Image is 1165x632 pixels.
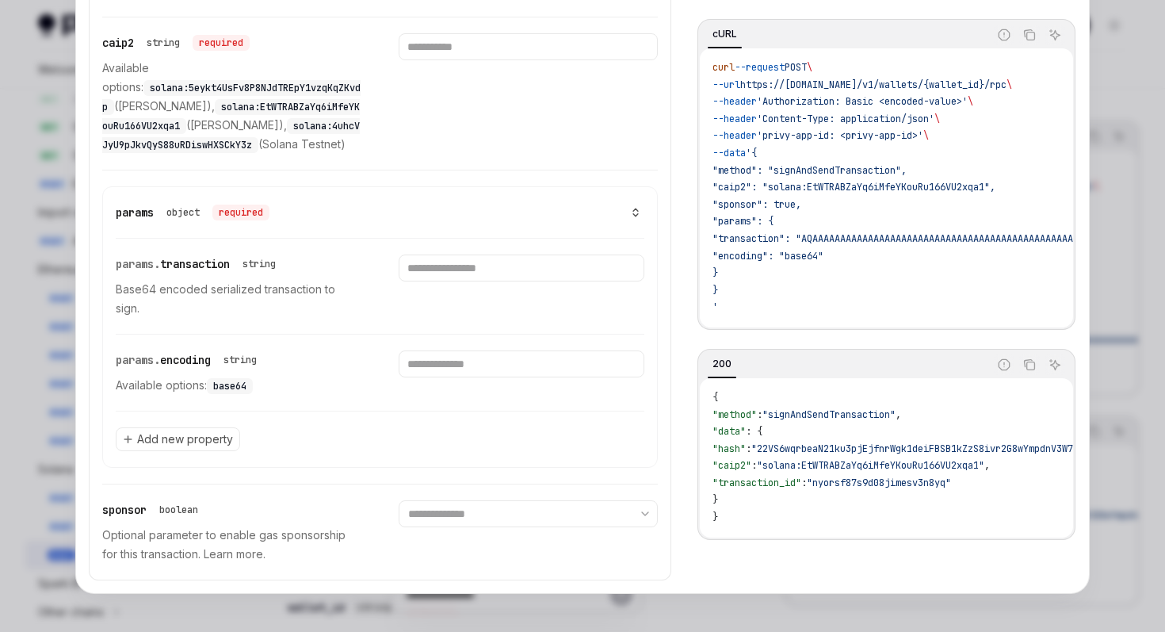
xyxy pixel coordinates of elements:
[757,95,968,108] span: 'Authorization: Basic <encoded-value>'
[746,442,751,455] span: :
[712,250,823,262] span: "encoding": "base64"
[116,257,160,271] span: params.
[1045,354,1065,375] button: Ask AI
[116,255,282,274] div: params.transaction
[712,408,757,421] span: "method"
[399,350,644,377] input: Enter encoding
[116,427,240,451] button: Add new property
[116,376,361,395] p: Available options:
[712,95,757,108] span: --header
[712,425,746,438] span: "data"
[102,36,134,50] span: caip2
[746,147,757,159] span: '{
[102,101,360,132] span: solana:EtWTRABZaYq6iMfeYKouRu166VU2xqa1
[160,257,230,271] span: transaction
[1019,25,1040,45] button: Copy the contents from the code block
[116,205,154,220] span: params
[801,477,807,489] span: :
[994,354,1014,375] button: Report incorrect code
[807,477,951,489] span: "nyorsf87s9d08jimesv3n8yq"
[213,380,246,393] span: base64
[712,442,746,455] span: "hash"
[762,408,896,421] span: "signAndSendTransaction"
[712,493,718,506] span: }
[712,147,746,159] span: --data
[712,129,757,142] span: --header
[102,526,361,564] p: Optional parameter to enable gas sponsorship for this transaction. Learn more.
[968,95,973,108] span: \
[1045,25,1065,45] button: Ask AI
[984,459,990,472] span: ,
[102,82,361,113] span: solana:5eykt4UsFv8P8NJdTREpY1vzqKqZKvdp
[137,431,233,447] span: Add new property
[994,25,1014,45] button: Report incorrect code
[399,500,657,527] select: Select sponsor
[712,477,801,489] span: "transaction_id"
[116,353,160,367] span: params.
[757,129,923,142] span: 'privy-app-id: <privy-app-id>'
[746,425,762,438] span: : {
[712,61,735,74] span: curl
[712,459,751,472] span: "caip2"
[712,511,718,523] span: }
[193,35,250,51] div: required
[740,79,1006,91] span: https://[DOMAIN_NAME]/v1/wallets/{wallet_id}/rpc
[712,266,718,279] span: }
[627,207,644,218] button: show 2 properties
[1006,79,1012,91] span: \
[923,129,929,142] span: \
[807,61,812,74] span: \
[399,33,657,60] input: Enter caip2
[896,408,901,421] span: ,
[751,459,757,472] span: :
[712,113,757,125] span: --header
[757,459,984,472] span: "solana:EtWTRABZaYq6iMfeYKouRu166VU2xqa1"
[712,181,995,193] span: "caip2": "solana:EtWTRABZaYq6iMfeYKouRu166VU2xqa1",
[757,113,934,125] span: 'Content-Type: application/json'
[102,59,361,154] p: Available options: ([PERSON_NAME]), ([PERSON_NAME]), (Solana Testnet)
[708,25,742,44] div: cURL
[757,408,762,421] span: :
[785,61,807,74] span: POST
[212,205,269,220] div: required
[712,79,740,91] span: --url
[116,350,263,370] div: params.encoding
[712,198,801,211] span: "sponsor": true,
[934,113,940,125] span: \
[735,61,785,74] span: --request
[708,354,736,373] div: 200
[712,215,773,228] span: "params": {
[712,391,718,404] span: {
[102,33,250,52] div: caip2
[102,500,204,519] div: sponsor
[712,284,718,297] span: }
[102,503,147,517] span: sponsor
[399,255,644,282] input: Enter transaction
[160,353,211,367] span: encoding
[116,280,361,318] p: Base64 encoded serialized transaction to sign.
[116,203,269,222] div: params
[1019,354,1040,375] button: Copy the contents from the code block
[712,164,907,177] span: "method": "signAndSendTransaction",
[712,301,718,313] span: '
